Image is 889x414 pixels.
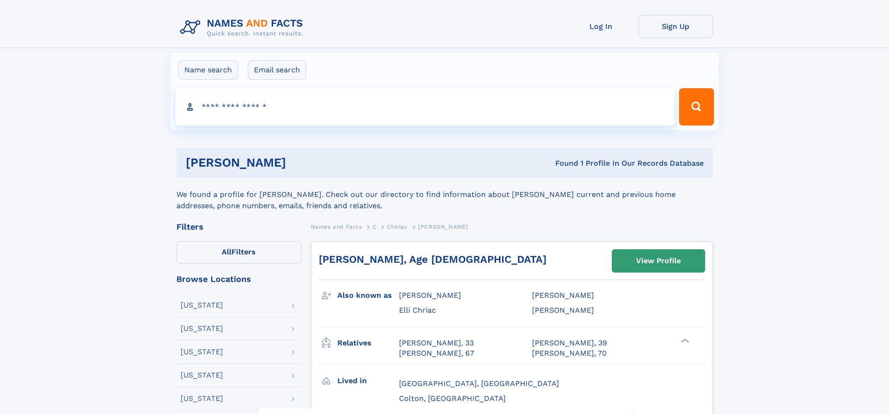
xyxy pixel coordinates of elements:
[372,224,377,230] span: C
[337,288,399,303] h3: Also known as
[181,325,223,332] div: [US_STATE]
[186,157,421,168] h1: [PERSON_NAME]
[176,275,301,283] div: Browse Locations
[399,338,474,348] a: [PERSON_NAME], 33
[387,221,407,232] a: Chiriac
[178,60,238,80] label: Name search
[176,15,311,40] img: Logo Names and Facts
[679,337,690,344] div: ❯
[222,247,231,256] span: All
[532,291,594,300] span: [PERSON_NAME]
[399,394,506,403] span: Colton, [GEOGRAPHIC_DATA]
[638,15,713,38] a: Sign Up
[337,335,399,351] h3: Relatives
[532,338,607,348] a: [PERSON_NAME], 39
[532,306,594,315] span: [PERSON_NAME]
[176,223,301,231] div: Filters
[181,372,223,379] div: [US_STATE]
[319,253,546,265] a: [PERSON_NAME], Age [DEMOGRAPHIC_DATA]
[372,221,377,232] a: C
[399,306,436,315] span: Elli Chriac
[387,224,407,230] span: Chiriac
[564,15,638,38] a: Log In
[181,395,223,402] div: [US_STATE]
[679,88,714,126] button: Search Button
[636,250,681,272] div: View Profile
[399,291,461,300] span: [PERSON_NAME]
[418,224,468,230] span: [PERSON_NAME]
[420,158,704,168] div: Found 1 Profile In Our Records Database
[399,379,559,388] span: [GEOGRAPHIC_DATA], [GEOGRAPHIC_DATA]
[176,241,301,264] label: Filters
[399,348,474,358] a: [PERSON_NAME], 67
[311,221,362,232] a: Names and Facts
[248,60,306,80] label: Email search
[181,348,223,356] div: [US_STATE]
[612,250,705,272] a: View Profile
[181,302,223,309] div: [US_STATE]
[176,178,713,211] div: We found a profile for [PERSON_NAME]. Check out our directory to find information about [PERSON_N...
[337,373,399,389] h3: Lived in
[175,88,675,126] input: search input
[532,348,607,358] a: [PERSON_NAME], 70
